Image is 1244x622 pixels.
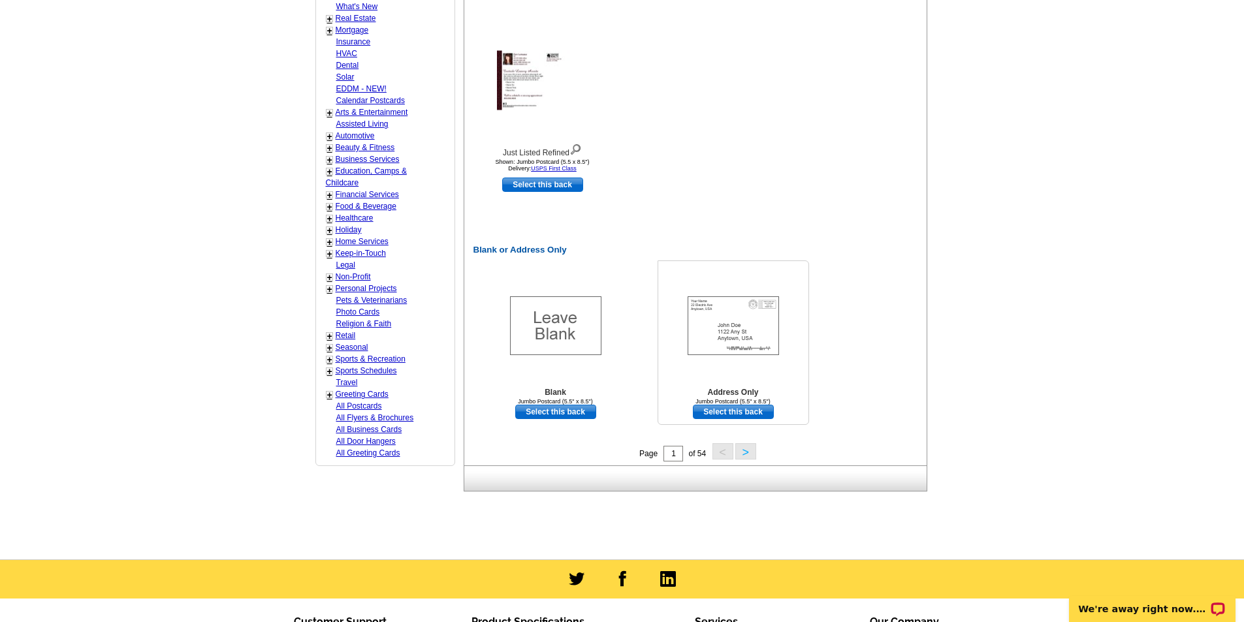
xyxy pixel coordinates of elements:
a: Calendar Postcards [336,96,405,105]
a: USPS First Class [531,165,577,172]
img: Blank Template [510,296,601,355]
a: + [327,331,332,341]
a: Education, Camps & Childcare [326,166,407,187]
a: use this design [515,405,596,419]
a: + [327,225,332,236]
a: Travel [336,378,358,387]
a: Personal Projects [336,284,397,293]
a: Greeting Cards [336,390,389,399]
a: + [327,354,332,365]
a: Seasonal [336,343,368,352]
a: Keep-in-Touch [336,249,386,258]
a: + [327,25,332,36]
a: All Business Cards [336,425,402,434]
button: < [712,443,733,459]
a: Sports & Recreation [336,354,406,364]
a: + [327,190,332,200]
img: Addresses Only [688,296,779,355]
a: HVAC [336,49,357,58]
div: Jumbo Postcard (5.5" x 8.5") [484,398,628,405]
a: Dental [336,61,359,70]
a: + [327,284,332,294]
a: Arts & Entertainment [336,108,408,117]
a: Retail [336,331,356,340]
a: Healthcare [336,213,374,223]
span: of 54 [688,449,706,458]
a: Business Services [336,155,400,164]
a: EDDM - NEW! [336,84,387,93]
a: Food & Beverage [336,202,396,211]
a: + [327,14,332,24]
button: > [735,443,756,459]
a: Religion & Faith [336,319,392,328]
a: All Door Hangers [336,437,396,446]
div: Jumbo Postcard (5.5" x 8.5") [662,398,805,405]
a: Solar [336,72,355,82]
h2: Blank or Address Only [467,245,929,255]
a: All Greeting Cards [336,448,400,458]
a: All Flyers & Brochures [336,413,414,422]
span: Page [639,449,658,458]
a: + [327,202,332,212]
a: Legal [336,260,355,270]
img: Just Listed Refined [497,51,588,110]
a: Financial Services [336,190,399,199]
a: + [327,108,332,118]
b: Blank [545,388,566,397]
a: Insurance [336,37,371,46]
a: use this design [502,178,583,192]
a: + [327,237,332,247]
a: Beauty & Fitness [336,143,395,152]
a: + [327,249,332,259]
a: + [327,272,332,283]
div: Just Listed Refined [471,141,614,159]
a: Non-Profit [336,272,371,281]
a: + [327,343,332,353]
a: + [327,166,332,177]
b: Address Only [707,388,758,397]
a: Home Services [336,237,389,246]
a: All Postcards [336,401,382,411]
a: Real Estate [336,14,376,23]
iframe: LiveChat chat widget [1061,581,1244,622]
a: Automotive [336,131,375,140]
div: Shown: Jumbo Postcard (5.5 x 8.5") Delivery: [471,159,614,172]
img: view design details [569,141,582,155]
a: Assisted Living [336,119,389,129]
a: + [327,213,332,224]
a: + [327,143,332,153]
a: Pets & Veterinarians [336,296,407,305]
a: Holiday [336,225,362,234]
a: + [327,131,332,142]
a: Sports Schedules [336,366,397,375]
a: use this design [693,405,774,419]
a: + [327,390,332,400]
a: What's New [336,2,378,11]
a: + [327,155,332,165]
a: Mortgage [336,25,369,35]
a: Photo Cards [336,307,380,317]
a: + [327,366,332,377]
